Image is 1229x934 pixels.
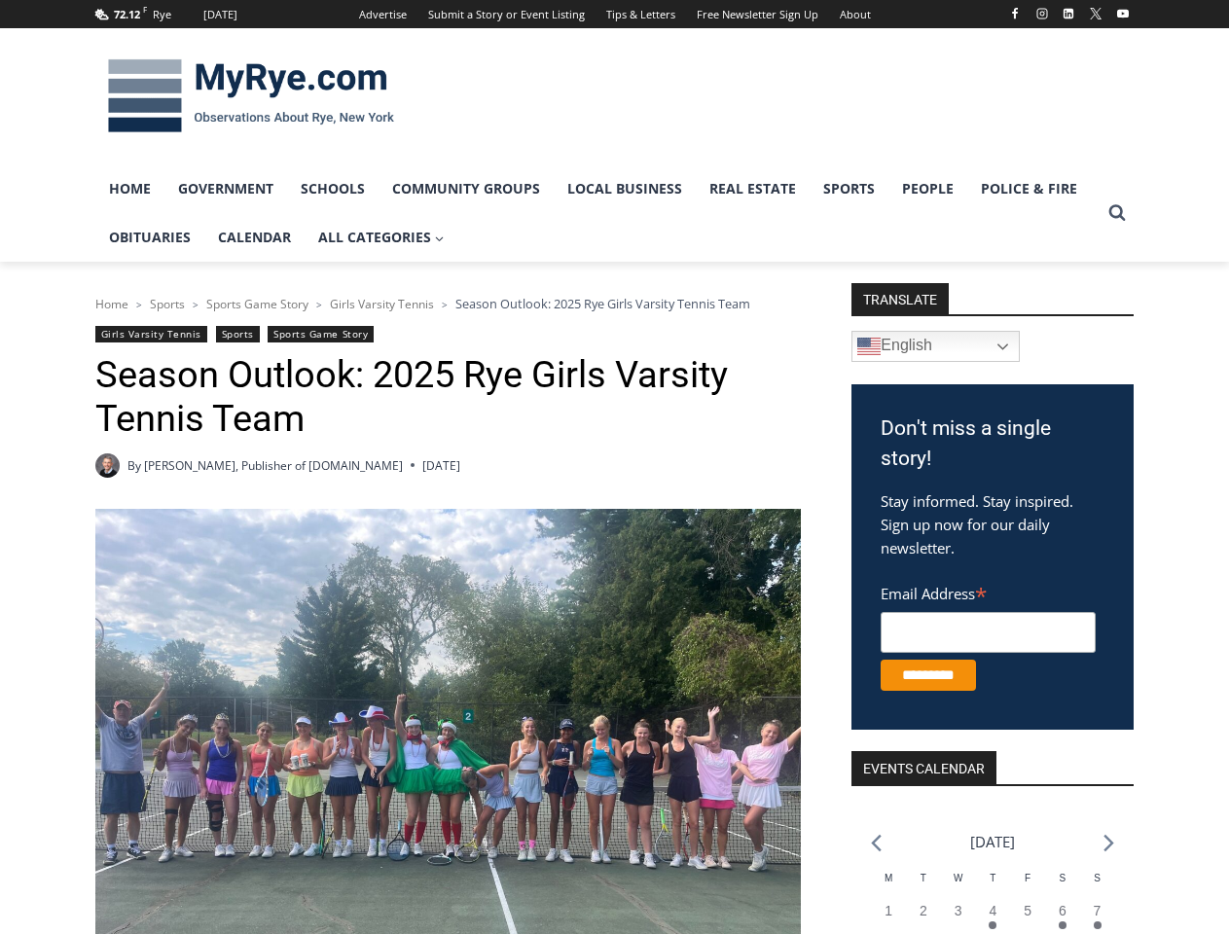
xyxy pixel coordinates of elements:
[1010,871,1045,901] div: Friday
[455,295,750,312] span: Season Outlook: 2025 Rye Girls Varsity Tennis Team
[95,453,120,478] a: Author image
[164,164,287,213] a: Government
[871,834,882,852] a: Previous month
[330,296,434,312] a: Girls Varsity Tennis
[881,574,1096,609] label: Email Address
[1100,196,1135,231] button: View Search Form
[203,6,237,23] div: [DATE]
[95,294,801,313] nav: Breadcrumbs
[1111,2,1135,25] a: YouTube
[95,213,204,262] a: Obituaries
[1057,2,1080,25] a: Linkedin
[422,456,460,475] time: [DATE]
[888,164,967,213] a: People
[990,873,995,883] span: T
[954,873,962,883] span: W
[127,456,141,475] span: By
[287,164,379,213] a: Schools
[1025,873,1030,883] span: F
[871,871,906,901] div: Monday
[976,871,1011,901] div: Thursday
[1084,2,1107,25] a: X
[1059,903,1066,918] time: 6
[810,164,888,213] a: Sports
[144,457,403,474] a: [PERSON_NAME], Publisher of [DOMAIN_NAME]
[906,871,941,901] div: Tuesday
[136,298,142,311] span: >
[920,903,927,918] time: 2
[1094,903,1102,918] time: 7
[857,335,881,358] img: en
[193,298,199,311] span: >
[1030,2,1054,25] a: Instagram
[881,413,1104,475] h3: Don't miss a single story!
[941,871,976,901] div: Wednesday
[216,326,260,342] a: Sports
[379,164,554,213] a: Community Groups
[114,7,140,21] span: 72.12
[1059,873,1066,883] span: S
[851,331,1020,362] a: English
[318,227,445,248] span: All Categories
[153,6,171,23] div: Rye
[95,164,1100,263] nav: Primary Navigation
[1024,903,1031,918] time: 5
[1094,921,1102,929] em: Has events
[967,164,1091,213] a: Police & Fire
[989,903,996,918] time: 4
[95,46,407,147] img: MyRye.com
[150,296,185,312] a: Sports
[1059,921,1066,929] em: Has events
[204,213,305,262] a: Calendar
[95,353,801,442] h1: Season Outlook: 2025 Rye Girls Varsity Tennis Team
[851,283,949,314] strong: TRANSLATE
[1094,873,1101,883] span: S
[1003,2,1027,25] a: Facebook
[206,296,308,312] a: Sports Game Story
[955,903,962,918] time: 3
[696,164,810,213] a: Real Estate
[885,873,892,883] span: M
[851,751,996,784] h2: Events Calendar
[1045,871,1080,901] div: Saturday
[143,4,147,15] span: F
[885,903,892,918] time: 1
[881,489,1104,559] p: Stay informed. Stay inspired. Sign up now for our daily newsletter.
[95,326,208,342] a: Girls Varsity Tennis
[95,164,164,213] a: Home
[316,298,322,311] span: >
[970,829,1015,855] li: [DATE]
[1103,834,1114,852] a: Next month
[95,296,128,312] a: Home
[554,164,696,213] a: Local Business
[921,873,926,883] span: T
[305,213,458,262] a: All Categories
[1080,871,1115,901] div: Sunday
[268,326,374,342] a: Sports Game Story
[442,298,448,311] span: >
[989,921,996,929] em: Has events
